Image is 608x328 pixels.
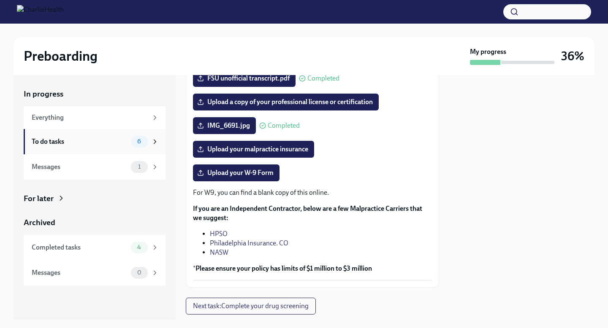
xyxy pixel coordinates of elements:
[32,162,128,172] div: Messages
[193,302,309,310] span: Next task : Complete your drug screening
[307,75,339,82] span: Completed
[132,244,146,250] span: 4
[24,193,54,204] div: For later
[32,243,128,252] div: Completed tasks
[210,248,228,256] a: NASW
[24,154,166,180] a: Messages1
[24,129,166,154] a: To do tasks6
[132,138,146,145] span: 6
[24,260,166,285] a: Messages0
[24,217,166,228] a: Archived
[193,117,256,134] label: IMG_6691.jpg
[210,239,288,247] a: Philadelphia Insurance. CO
[199,98,373,106] span: Upload a copy of your professional license or certification
[24,193,166,204] a: For later
[193,141,314,158] label: Upload your malpractice insurance
[133,164,146,170] span: 1
[268,122,300,129] span: Completed
[32,268,128,277] div: Messages
[193,94,379,110] label: Upload a copy of your professional license or certification
[210,230,228,238] a: HPSO
[199,74,290,83] span: FSU unofficial transcript.pdf
[24,89,166,99] a: In progress
[193,70,296,87] label: FSU unofficial transcript.pdf
[132,269,147,276] span: 0
[32,113,148,122] div: Everything
[193,204,422,222] strong: If you are an Independent Contractor, below are a few Malpractice Carriers that we suggest:
[195,264,372,272] strong: Please ensure your policy has limits of $1 million to $3 million
[186,298,316,315] button: Next task:Complete your drug screening
[24,235,166,260] a: Completed tasks4
[24,106,166,129] a: Everything
[193,188,432,197] p: For W9, you can find a blank copy of this online.
[24,48,98,65] h2: Preboarding
[199,169,274,177] span: Upload your W-9 Form
[561,48,584,64] h3: 36%
[199,121,250,130] span: IMG_6691.jpg
[470,47,506,56] strong: My progress
[17,5,64,19] img: CharlieHealth
[193,164,280,181] label: Upload your W-9 Form
[32,137,128,146] div: To do tasks
[199,145,308,153] span: Upload your malpractice insurance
